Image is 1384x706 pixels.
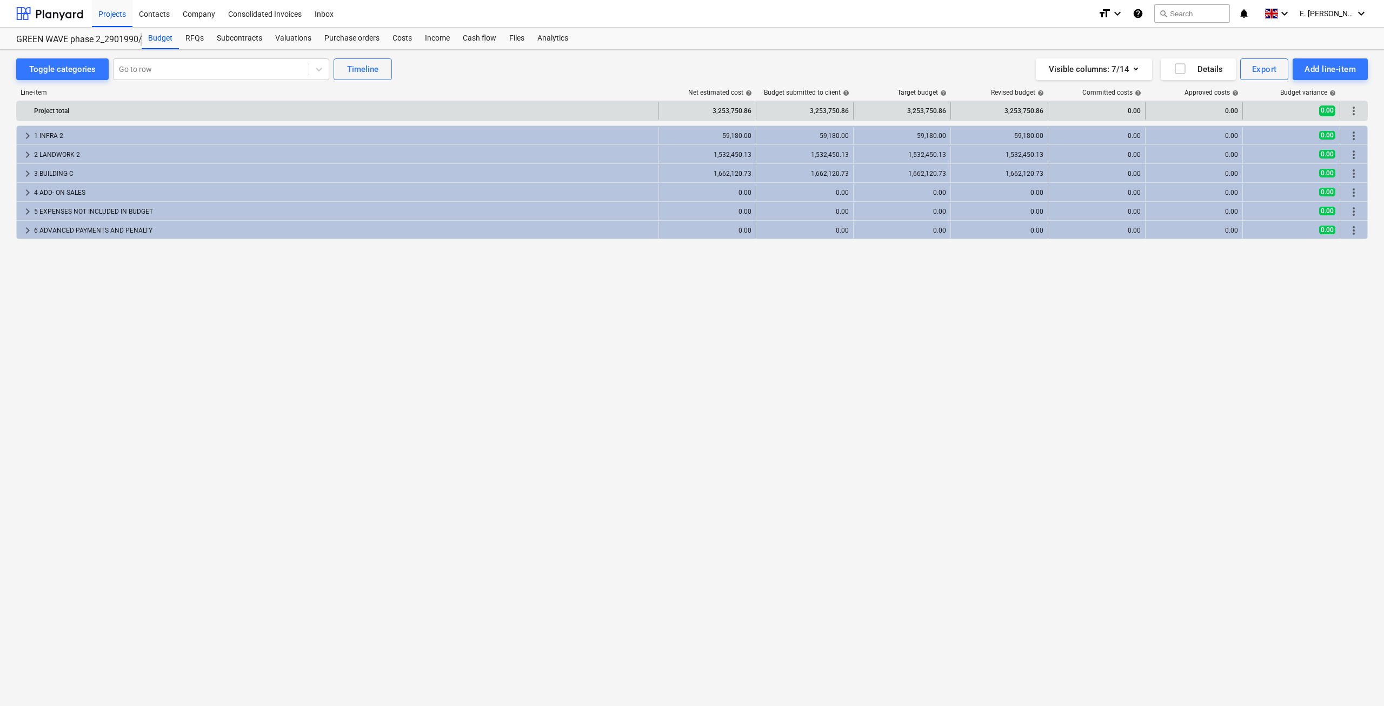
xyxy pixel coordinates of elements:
i: keyboard_arrow_down [1355,7,1368,20]
span: help [1230,90,1239,96]
span: keyboard_arrow_right [21,167,34,180]
div: 1,532,450.13 [955,151,1043,159]
i: keyboard_arrow_down [1278,7,1291,20]
div: 0.00 [1053,151,1141,159]
i: format_size [1098,7,1111,20]
span: 0.00 [1319,105,1335,116]
span: help [938,90,947,96]
span: 0.00 [1319,207,1335,215]
div: Budget variance [1280,89,1336,96]
div: 0.00 [1150,132,1238,140]
span: More actions [1347,186,1360,199]
span: help [1035,90,1044,96]
div: 1,532,450.13 [858,151,946,159]
div: Revised budget [991,89,1044,96]
div: 0.00 [1150,170,1238,177]
span: help [1327,90,1336,96]
div: 0.00 [858,227,946,234]
span: search [1159,9,1168,18]
button: Details [1161,58,1236,80]
div: Toggle categories [29,62,96,76]
span: More actions [1347,148,1360,161]
span: keyboard_arrow_right [21,129,34,142]
div: 0.00 [1053,132,1141,140]
a: Subcontracts [210,28,269,49]
div: Income [418,28,456,49]
div: Net estimated cost [688,89,752,96]
a: Files [503,28,531,49]
div: 0.00 [955,189,1043,196]
div: Budget [142,28,179,49]
div: 1,662,120.73 [955,170,1043,177]
div: 0.00 [1150,208,1238,215]
div: Budget submitted to client [764,89,849,96]
div: Visible columns : 7/14 [1049,62,1139,76]
span: E. [PERSON_NAME] [1300,9,1354,18]
div: 0.00 [663,208,751,215]
a: RFQs [179,28,210,49]
div: Details [1174,62,1223,76]
div: Project total [34,102,654,120]
div: 59,180.00 [858,132,946,140]
a: Analytics [531,28,575,49]
span: More actions [1347,224,1360,237]
iframe: Chat Widget [1330,654,1384,706]
div: 0.00 [663,227,751,234]
div: 3 BUILDING C [34,165,654,182]
button: Visible columns:7/14 [1036,58,1152,80]
span: keyboard_arrow_right [21,148,34,161]
div: 0.00 [761,227,849,234]
div: 0.00 [1053,102,1141,120]
div: 0.00 [761,208,849,215]
div: 0.00 [1053,227,1141,234]
span: keyboard_arrow_right [21,224,34,237]
div: GREEN WAVE phase 2_2901990/2901996/2901997 [16,34,129,45]
div: 0.00 [858,189,946,196]
div: 0.00 [663,189,751,196]
a: Valuations [269,28,318,49]
div: 3,253,750.86 [858,102,946,120]
div: Cash flow [456,28,503,49]
span: keyboard_arrow_right [21,205,34,218]
span: More actions [1347,104,1360,117]
div: 0.00 [1150,227,1238,234]
div: 0.00 [1053,208,1141,215]
div: 59,180.00 [663,132,751,140]
button: Toggle categories [16,58,109,80]
div: 1 INFRA 2 [34,127,654,144]
div: Approved costs [1185,89,1239,96]
div: 3,253,750.86 [955,102,1043,120]
div: 0.00 [1150,151,1238,159]
span: help [1133,90,1141,96]
div: 2 LANDWORK 2 [34,146,654,163]
button: Timeline [334,58,392,80]
div: 1,662,120.73 [663,170,751,177]
div: Line-item [16,89,660,96]
div: 3,253,750.86 [761,102,849,120]
button: Search [1154,4,1230,23]
a: Purchase orders [318,28,386,49]
div: 0.00 [955,227,1043,234]
i: keyboard_arrow_down [1111,7,1124,20]
div: 59,180.00 [955,132,1043,140]
div: 0.00 [955,208,1043,215]
span: More actions [1347,167,1360,180]
span: More actions [1347,129,1360,142]
div: 4 ADD- ON SALES [34,184,654,201]
div: 0.00 [1150,189,1238,196]
div: 0.00 [858,208,946,215]
div: 3,253,750.86 [663,102,751,120]
div: 1,532,450.13 [761,151,849,159]
div: 59,180.00 [761,132,849,140]
div: Committed costs [1082,89,1141,96]
div: Add line-item [1305,62,1356,76]
div: 6 ADVANCED PAYMENTS AND PENALTY [34,222,654,239]
div: 0.00 [1053,170,1141,177]
a: Costs [386,28,418,49]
